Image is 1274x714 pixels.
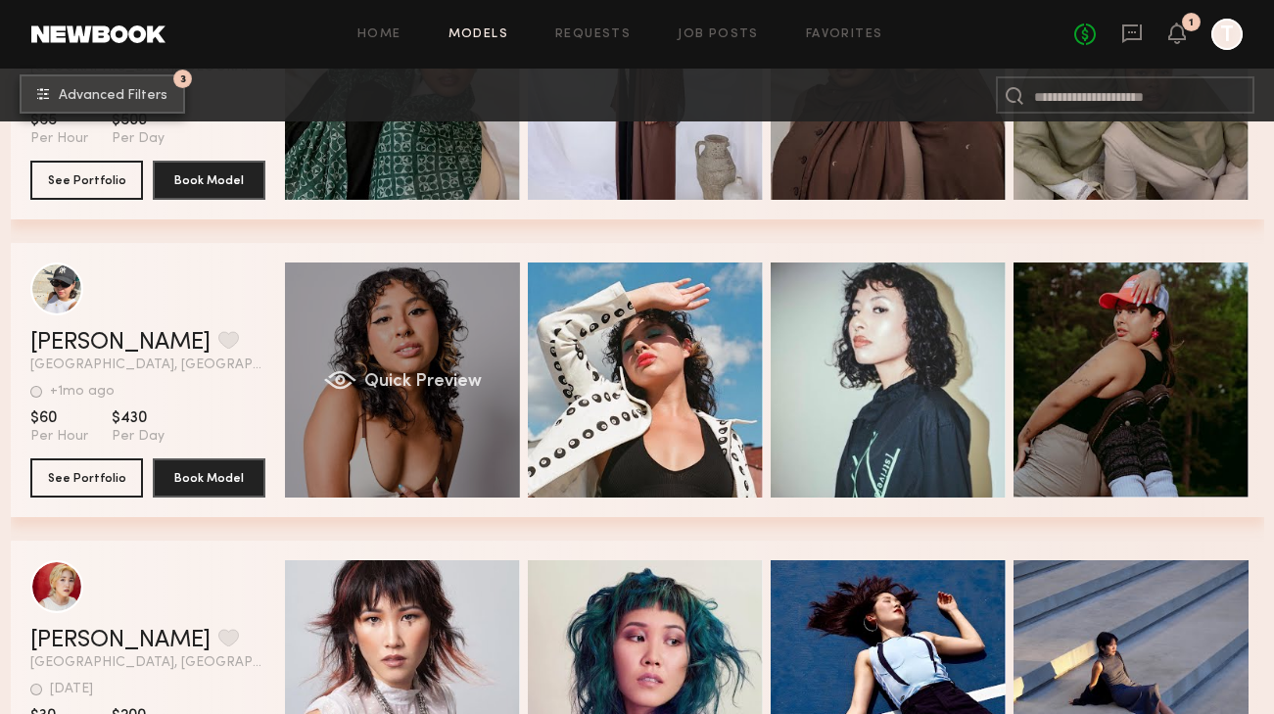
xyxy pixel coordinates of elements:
a: T [1211,19,1243,50]
div: +1mo ago [50,385,115,399]
button: See Portfolio [30,161,143,200]
a: Home [357,28,401,41]
a: [PERSON_NAME] [30,629,211,652]
a: Models [448,28,508,41]
a: [PERSON_NAME] [30,331,211,355]
span: Per Hour [30,130,88,148]
span: [GEOGRAPHIC_DATA], [GEOGRAPHIC_DATA] [30,358,265,372]
span: Advanced Filters [59,89,167,103]
span: [GEOGRAPHIC_DATA], [GEOGRAPHIC_DATA] [30,656,265,670]
a: Requests [555,28,631,41]
a: Job Posts [678,28,759,41]
span: Per Day [112,130,165,148]
button: See Portfolio [30,458,143,498]
button: Book Model [153,161,265,200]
div: 1 [1189,18,1194,28]
span: $60 [30,408,88,428]
button: 3Advanced Filters [20,74,185,114]
a: Favorites [806,28,883,41]
span: 3 [180,74,186,83]
button: Book Model [153,458,265,498]
span: Per Day [112,428,165,446]
span: Per Hour [30,428,88,446]
div: [DATE] [50,683,93,696]
span: $430 [112,408,165,428]
span: Quick Preview [363,373,481,391]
